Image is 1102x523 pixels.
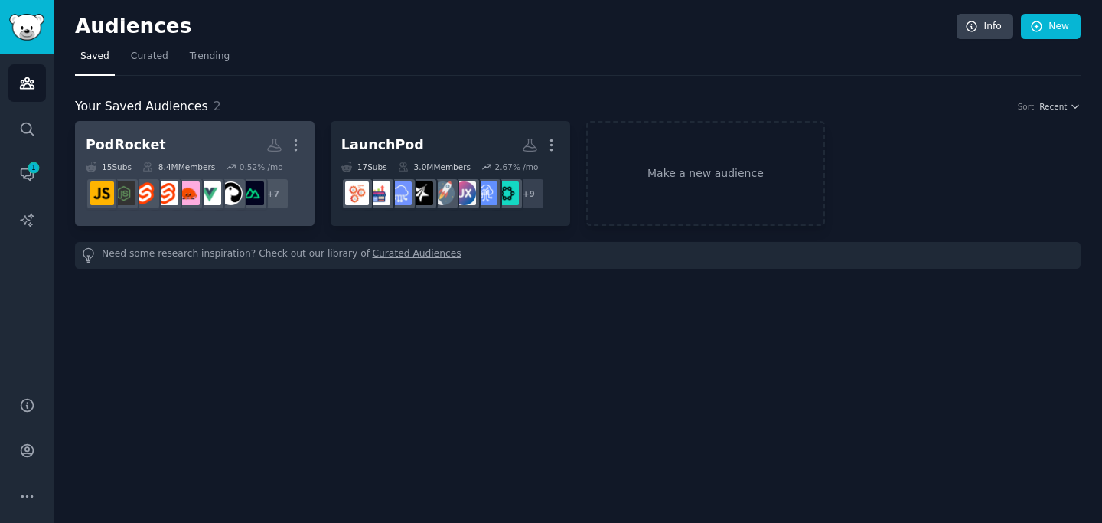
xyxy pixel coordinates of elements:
[409,181,433,205] img: SaaSMarketing
[190,50,230,64] span: Trending
[240,181,264,205] img: Nuxt
[388,181,412,205] img: SaaS
[126,44,174,76] a: Curated
[197,181,221,205] img: vuejs
[86,162,132,172] div: 15 Sub s
[1018,101,1035,112] div: Sort
[214,99,221,113] span: 2
[9,14,44,41] img: GummySearch logo
[341,136,424,155] div: LaunchPod
[1021,14,1081,40] a: New
[341,162,387,172] div: 17 Sub s
[367,181,390,205] img: ecommerce_growth
[75,15,957,39] h2: Audiences
[586,121,826,226] a: Make a new audience
[331,121,570,226] a: LaunchPod17Subs3.0MMembers2.67% /mo+9SaaSAISaaSSalesUXDesignstartupsSaaSMarketingSaaSecommerce_gr...
[1039,101,1081,112] button: Recent
[184,44,235,76] a: Trending
[86,136,166,155] div: PodRocket
[75,97,208,116] span: Your Saved Audiences
[75,242,1081,269] div: Need some research inspiration? Check out our library of
[1039,101,1067,112] span: Recent
[8,155,46,193] a: 1
[27,162,41,173] span: 1
[495,162,539,172] div: 2.67 % /mo
[75,121,315,226] a: PodRocket15Subs8.4MMembers0.52% /mo+7NuxtDenovuejsrustSvelteKitsveltejsnodejavascript
[431,181,455,205] img: startups
[90,181,114,205] img: javascript
[257,178,289,210] div: + 7
[133,181,157,205] img: sveltejs
[495,181,519,205] img: SaaSAI
[474,181,497,205] img: SaaSSales
[398,162,471,172] div: 3.0M Members
[957,14,1013,40] a: Info
[80,50,109,64] span: Saved
[345,181,369,205] img: GrowthHacking
[219,181,243,205] img: Deno
[75,44,115,76] a: Saved
[155,181,178,205] img: SvelteKit
[131,50,168,64] span: Curated
[142,162,215,172] div: 8.4M Members
[373,247,461,263] a: Curated Audiences
[240,162,283,172] div: 0.52 % /mo
[112,181,135,205] img: node
[176,181,200,205] img: rust
[513,178,545,210] div: + 9
[452,181,476,205] img: UXDesign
